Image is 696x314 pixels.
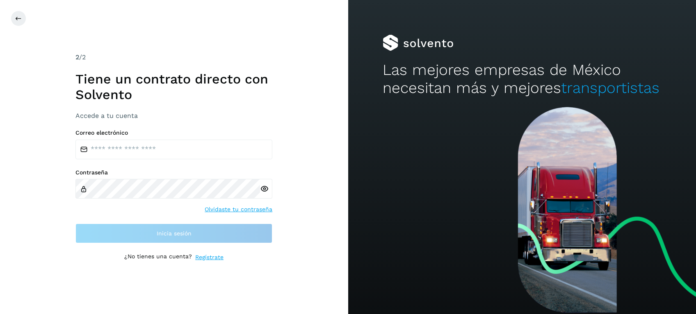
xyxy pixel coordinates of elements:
span: transportistas [561,79,659,97]
h3: Accede a tu cuenta [75,112,272,120]
h1: Tiene un contrato directo con Solvento [75,71,272,103]
button: Inicia sesión [75,224,272,243]
label: Contraseña [75,169,272,176]
span: Inicia sesión [157,230,192,236]
p: ¿No tienes una cuenta? [124,253,192,262]
span: 2 [75,53,79,61]
a: Olvidaste tu contraseña [205,205,272,214]
h2: Las mejores empresas de México necesitan más y mejores [383,61,661,97]
a: Regístrate [195,253,224,262]
label: Correo electrónico [75,129,272,136]
div: /2 [75,52,272,62]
